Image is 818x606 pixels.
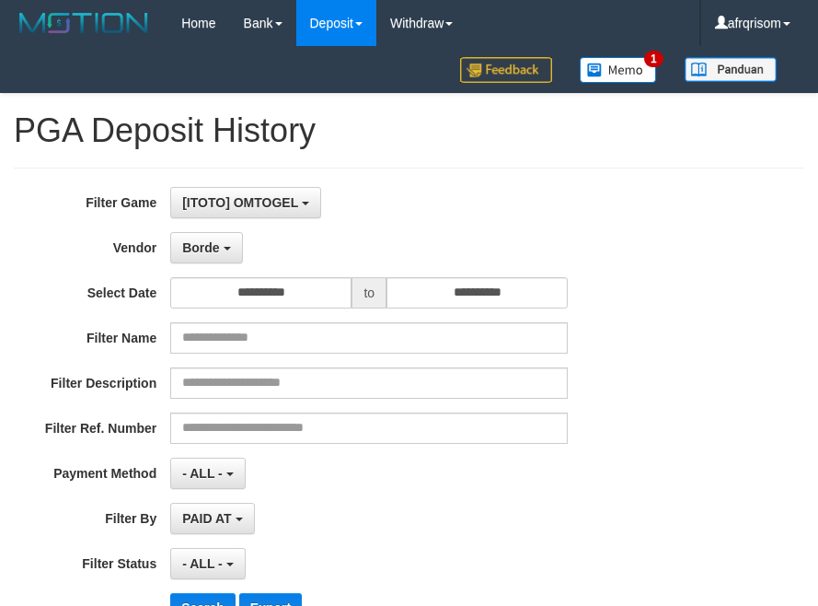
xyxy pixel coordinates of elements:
button: Borde [170,232,242,263]
span: 1 [644,51,663,67]
button: - ALL - [170,548,245,579]
button: PAID AT [170,503,254,534]
span: [ITOTO] OMTOGEL [182,195,298,210]
a: 1 [566,46,671,93]
img: MOTION_logo.png [14,9,154,37]
button: [ITOTO] OMTOGEL [170,187,321,218]
span: PAID AT [182,511,231,526]
span: - ALL - [182,556,223,571]
img: Button%20Memo.svg [580,57,657,83]
span: to [351,277,386,309]
span: - ALL - [182,466,223,481]
h1: PGA Deposit History [14,112,804,149]
button: - ALL - [170,458,245,489]
span: Borde [182,240,219,255]
img: Feedback.jpg [460,57,552,83]
img: panduan.png [685,57,777,82]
